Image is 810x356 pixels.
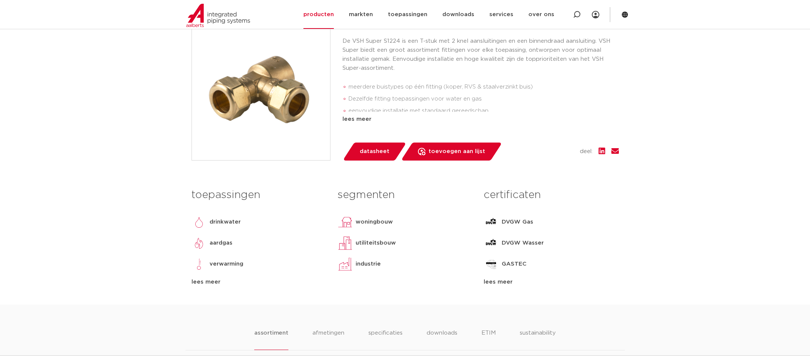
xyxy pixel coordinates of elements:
img: woningbouw [338,215,353,230]
p: aardgas [210,239,232,248]
li: eenvoudige installatie met standaard gereedschap [348,105,619,117]
img: verwarming [192,257,207,272]
p: utiliteitsbouw [356,239,396,248]
img: aardgas [192,236,207,251]
span: deel: [580,147,593,156]
p: De VSH Super S1224 is een T-stuk met 2 knel aansluitingen en een binnendraad aansluiting. VSH Sup... [342,37,619,73]
li: sustainability [520,329,556,350]
li: meerdere buistypes op één fitting (koper, RVS & staalverzinkt buis) [348,81,619,93]
span: datasheet [360,146,389,158]
h3: segmenten [338,188,472,203]
li: afmetingen [312,329,344,350]
h3: certificaten [484,188,618,203]
img: drinkwater [192,215,207,230]
h3: toepassingen [192,188,326,203]
img: DVGW Wasser [484,236,499,251]
li: ETIM [481,329,496,350]
div: lees meer [342,115,619,124]
p: verwarming [210,260,243,269]
span: toevoegen aan lijst [428,146,485,158]
img: DVGW Gas [484,215,499,230]
a: datasheet [342,143,406,161]
p: GASTEC [502,260,526,269]
div: lees meer [484,278,618,287]
img: industrie [338,257,353,272]
li: downloads [427,329,457,350]
p: woningbouw [356,218,393,227]
img: Product Image for VSH Super T-stuk met draad (knel x knel x binnendraad) [192,22,330,160]
p: DVGW Gas [502,218,533,227]
img: utiliteitsbouw [338,236,353,251]
div: lees meer [192,278,326,287]
img: GASTEC [484,257,499,272]
li: specificaties [368,329,403,350]
li: assortiment [254,329,288,350]
li: Dezelfde fitting toepassingen voor water en gas [348,93,619,105]
p: drinkwater [210,218,241,227]
p: DVGW Wasser [502,239,544,248]
p: industrie [356,260,381,269]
